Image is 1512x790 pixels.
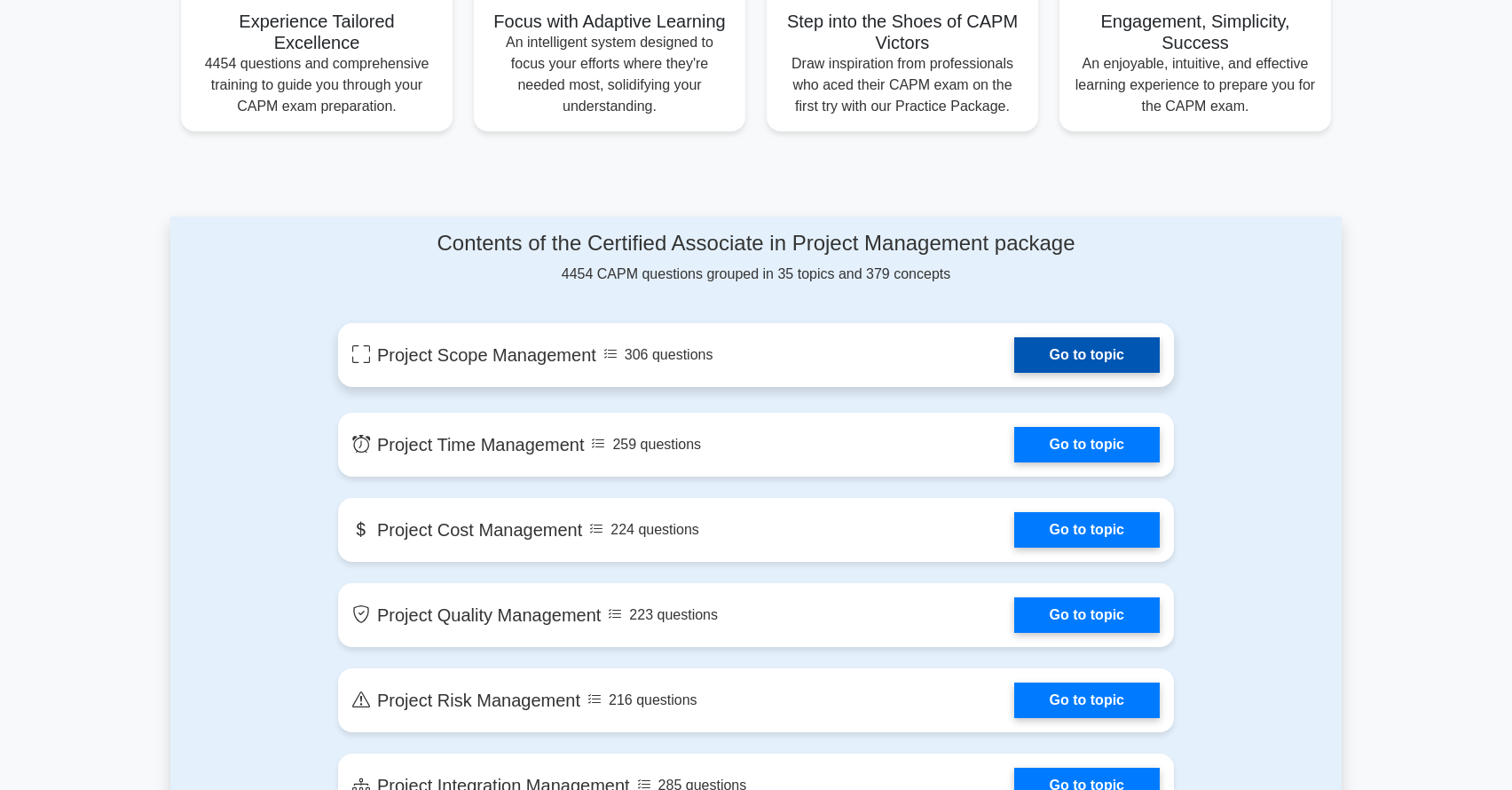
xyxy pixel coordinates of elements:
[1074,53,1317,117] p: An enjoyable, intuitive, and effective learning experience to prepare you for the CAPM exam.
[1014,427,1160,462] a: Go to topic
[1014,597,1160,633] a: Go to topic
[488,32,731,117] p: An intelligent system designed to focus your efforts where they're needed most, solidifying your ...
[781,53,1024,117] p: Draw inspiration from professionals who aced their CAPM exam on the first try with our Practice P...
[1014,337,1160,373] a: Go to topic
[1014,683,1160,718] a: Go to topic
[195,11,438,53] h5: Experience Tailored Excellence
[338,231,1174,257] h4: Contents of the Certified Associate in Project Management package
[338,231,1174,285] div: 4454 CAPM questions grouped in 35 topics and 379 concepts
[1074,11,1317,53] h5: Engagement, Simplicity, Success
[781,11,1024,53] h5: Step into the Shoes of CAPM Victors
[488,11,731,32] h5: Focus with Adaptive Learning
[195,53,438,117] p: 4454 questions and comprehensive training to guide you through your CAPM exam preparation.
[1014,512,1160,548] a: Go to topic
